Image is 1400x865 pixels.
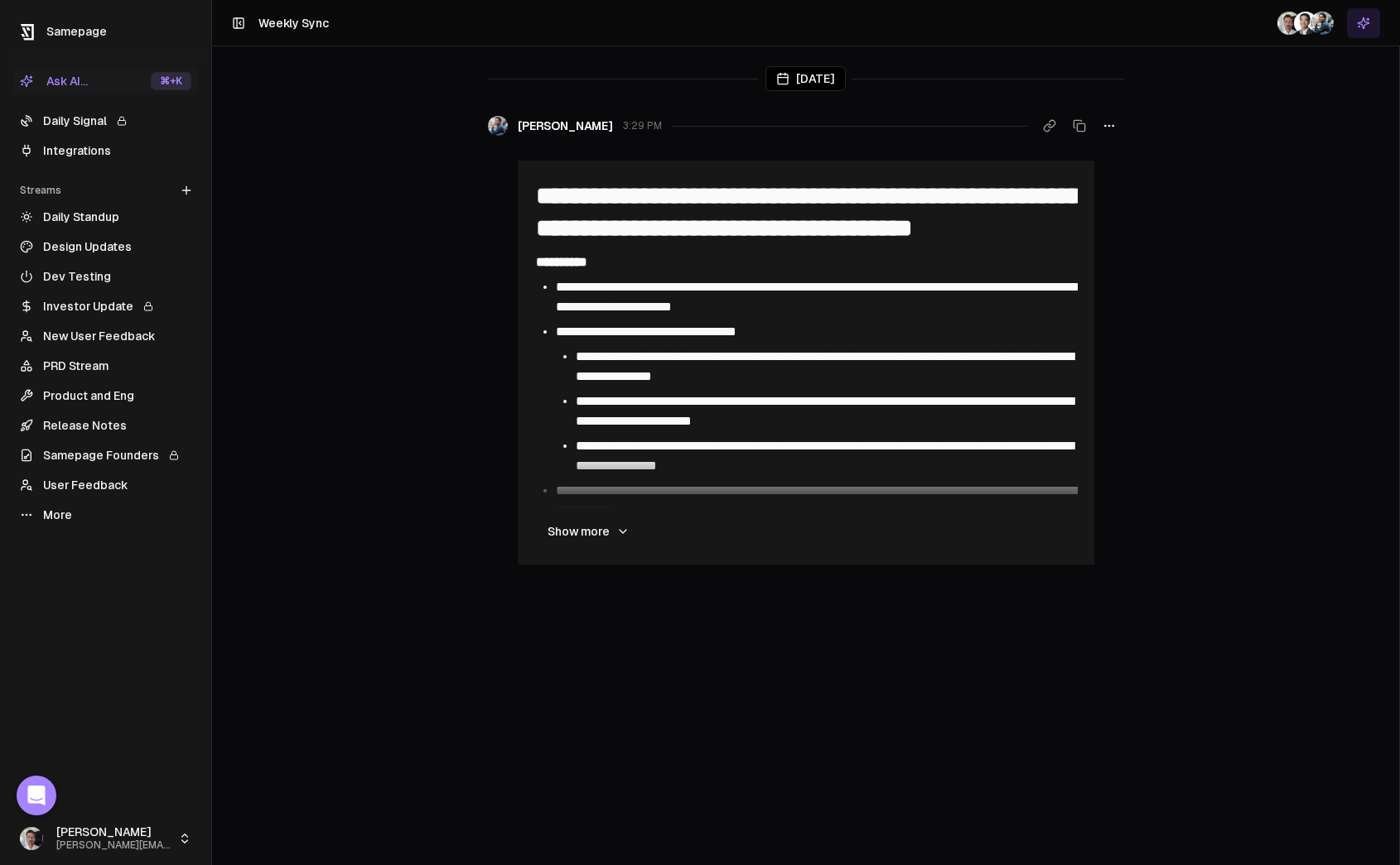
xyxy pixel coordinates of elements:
[623,119,662,132] span: 3:29 PM
[1311,12,1334,35] img: 1695405595226.jpeg
[13,263,198,290] a: Dev Testing
[56,839,171,852] span: [PERSON_NAME][EMAIL_ADDRESS]
[20,827,43,850] img: _image
[13,108,198,134] a: Daily Signal
[13,68,198,94] button: Ask AI...⌘+K
[258,17,329,30] span: Weekly Sync
[534,515,643,548] button: Show more
[17,776,56,815] div: Open Intercom Messenger
[488,116,508,136] img: 1695405595226.jpeg
[13,233,198,260] a: Design Updates
[56,825,171,840] span: [PERSON_NAME]
[13,382,198,409] a: Product and Eng
[13,137,198,164] a: Integrations
[151,72,191,90] div: ⌘ +K
[518,118,613,134] span: [PERSON_NAME]
[13,177,198,204] div: Streams
[1294,12,1317,35] img: _image
[13,353,198,379] a: PRD Stream
[13,819,198,858] button: [PERSON_NAME][PERSON_NAME][EMAIL_ADDRESS]
[13,204,198,230] a: Daily Standup
[20,73,88,89] div: Ask AI...
[13,293,198,320] a: Investor Update
[13,442,198,469] a: Samepage Founders
[13,502,198,528] a: More
[13,412,198,439] a: Release Notes
[1277,12,1301,35] img: _image
[13,472,198,498] a: User Feedback
[765,66,846,91] div: [DATE]
[13,323,198,349] a: New User Feedback
[46,25,107,38] span: Samepage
